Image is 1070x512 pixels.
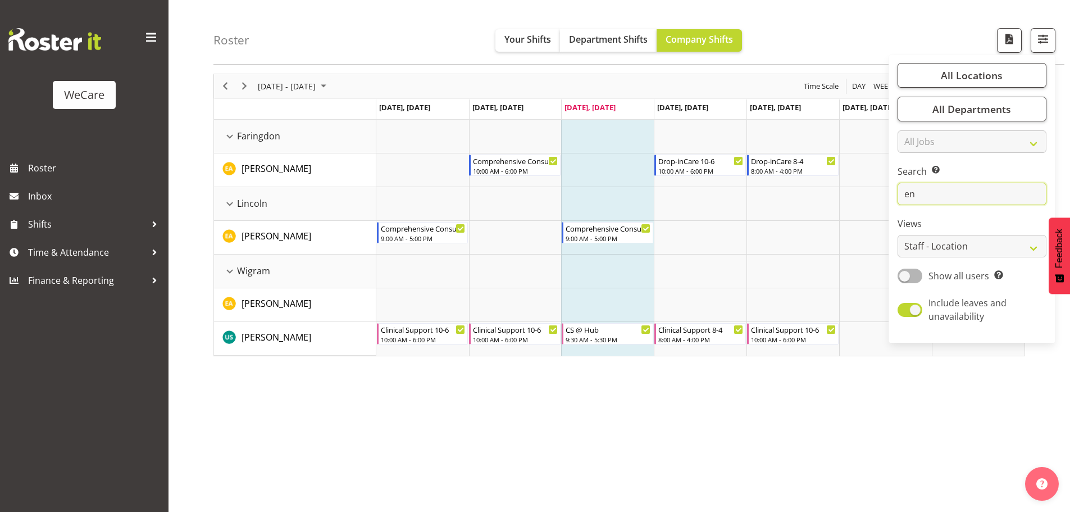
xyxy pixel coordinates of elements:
[381,335,466,344] div: 10:00 AM - 6:00 PM
[802,79,841,93] button: Time Scale
[242,330,311,344] a: [PERSON_NAME]
[751,155,836,166] div: Drop-inCare 8-4
[213,34,249,47] h4: Roster
[751,335,836,344] div: 10:00 AM - 6:00 PM
[562,222,653,243] div: Ena Advincula"s event - Comprehensive Consult Begin From Wednesday, September 10, 2025 at 9:00:00...
[898,97,1046,121] button: All Departments
[566,335,650,344] div: 9:30 AM - 5:30 PM
[803,79,840,93] span: Time Scale
[898,183,1046,205] input: Search
[214,153,376,187] td: Ena Advincula resource
[218,79,233,93] button: Previous
[28,160,163,176] span: Roster
[242,162,311,175] a: [PERSON_NAME]
[1054,229,1064,268] span: Feedback
[569,33,648,46] span: Department Shifts
[473,155,558,166] div: Comprehensive Consult 10-6
[214,187,376,221] td: Lincoln resource
[898,63,1046,88] button: All Locations
[1031,28,1055,53] button: Filter Shifts
[851,79,867,93] span: Day
[237,79,252,93] button: Next
[928,270,989,282] span: Show all users
[237,264,270,278] span: Wigram
[469,323,561,345] div: Udani Senanayake"s event - Clinical Support 10-6 Begin From Tuesday, September 9, 2025 at 10:00:0...
[566,324,650,335] div: CS @ Hub
[872,79,894,93] span: Week
[657,29,742,52] button: Company Shifts
[28,188,163,205] span: Inbox
[469,155,561,176] div: Ena Advincula"s event - Comprehensive Consult 10-6 Begin From Tuesday, September 9, 2025 at 10:00...
[256,79,331,93] button: September 08 - 14, 2025
[1049,218,1070,294] button: Feedback - Show survey
[941,69,1003,82] span: All Locations
[473,166,558,175] div: 10:00 AM - 6:00 PM
[242,229,311,243] a: [PERSON_NAME]
[997,28,1022,53] button: Download a PDF of the roster according to the set date range.
[666,33,733,46] span: Company Shifts
[214,322,376,356] td: Udani Senanayake resource
[64,87,104,103] div: WeCare
[214,221,376,255] td: Ena Advincula resource
[237,129,280,143] span: Faringdon
[750,102,801,112] span: [DATE], [DATE]
[658,166,743,175] div: 10:00 AM - 6:00 PM
[658,324,743,335] div: Clinical Support 8-4
[928,297,1007,323] span: Include leaves and unavailability
[504,33,551,46] span: Your Shifts
[473,335,558,344] div: 10:00 AM - 6:00 PM
[28,272,146,289] span: Finance & Reporting
[658,155,743,166] div: Drop-inCare 10-6
[379,102,430,112] span: [DATE], [DATE]
[564,102,616,112] span: [DATE], [DATE]
[214,120,376,153] td: Faringdon resource
[472,102,523,112] span: [DATE], [DATE]
[898,165,1046,178] label: Search
[242,331,311,343] span: [PERSON_NAME]
[28,244,146,261] span: Time & Attendance
[850,79,868,93] button: Timeline Day
[377,222,468,243] div: Ena Advincula"s event - Comprehensive Consult Begin From Monday, September 8, 2025 at 9:00:00 AM ...
[751,324,836,335] div: Clinical Support 10-6
[28,216,146,233] span: Shifts
[216,74,235,98] div: Previous
[932,102,1011,116] span: All Departments
[235,74,254,98] div: Next
[381,324,466,335] div: Clinical Support 10-6
[747,155,839,176] div: Ena Advincula"s event - Drop-inCare 8-4 Begin From Friday, September 12, 2025 at 8:00:00 AM GMT+1...
[562,323,653,345] div: Udani Senanayake"s event - CS @ Hub Begin From Wednesday, September 10, 2025 at 9:30:00 AM GMT+12...
[495,29,560,52] button: Your Shifts
[1036,478,1048,490] img: help-xxl-2.png
[473,324,558,335] div: Clinical Support 10-6
[843,102,894,112] span: [DATE], [DATE]
[747,323,839,345] div: Udani Senanayake"s event - Clinical Support 10-6 Begin From Friday, September 12, 2025 at 10:00:0...
[214,255,376,288] td: Wigram resource
[8,28,101,51] img: Rosterit website logo
[658,335,743,344] div: 8:00 AM - 4:00 PM
[214,288,376,322] td: Ena Advincula resource
[381,223,466,234] div: Comprehensive Consult
[257,79,317,93] span: [DATE] - [DATE]
[898,217,1046,230] label: Views
[751,166,836,175] div: 8:00 AM - 4:00 PM
[242,230,311,242] span: [PERSON_NAME]
[213,74,1025,356] div: Timeline Week of September 10, 2025
[654,323,746,345] div: Udani Senanayake"s event - Clinical Support 8-4 Begin From Thursday, September 11, 2025 at 8:00:0...
[377,323,468,345] div: Udani Senanayake"s event - Clinical Support 10-6 Begin From Monday, September 8, 2025 at 10:00:00...
[872,79,895,93] button: Timeline Week
[376,120,1025,356] table: Timeline Week of September 10, 2025
[566,223,650,234] div: Comprehensive Consult
[560,29,657,52] button: Department Shifts
[237,197,267,210] span: Lincoln
[381,234,466,243] div: 9:00 AM - 5:00 PM
[242,297,311,310] a: [PERSON_NAME]
[654,155,746,176] div: Ena Advincula"s event - Drop-inCare 10-6 Begin From Thursday, September 11, 2025 at 10:00:00 AM G...
[566,234,650,243] div: 9:00 AM - 5:00 PM
[657,102,708,112] span: [DATE], [DATE]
